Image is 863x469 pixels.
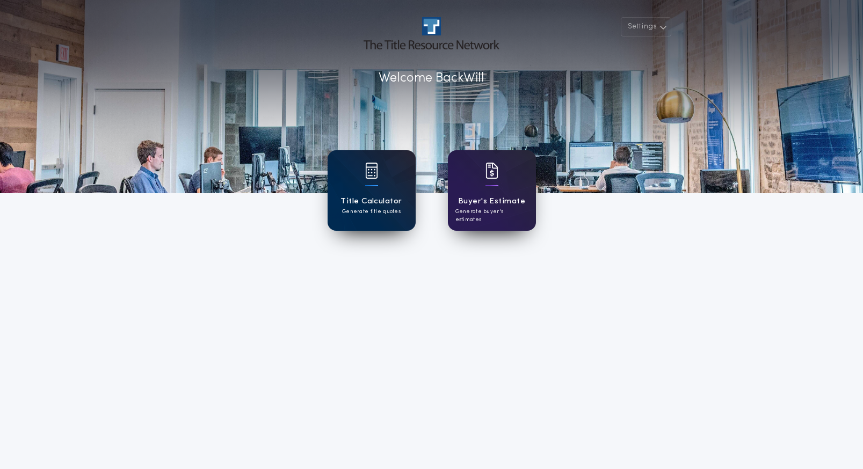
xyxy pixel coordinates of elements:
img: card icon [365,163,378,179]
img: card icon [485,163,498,179]
a: card iconTitle CalculatorGenerate title quotes [328,150,416,231]
p: Generate title quotes [342,208,401,216]
button: Settings [621,17,671,36]
p: Welcome Back Will [379,69,484,88]
a: card iconBuyer's EstimateGenerate buyer's estimates [448,150,536,231]
h1: Title Calculator [340,195,402,208]
p: Generate buyer's estimates [455,208,528,224]
h1: Buyer's Estimate [458,195,525,208]
img: account-logo [364,17,499,49]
